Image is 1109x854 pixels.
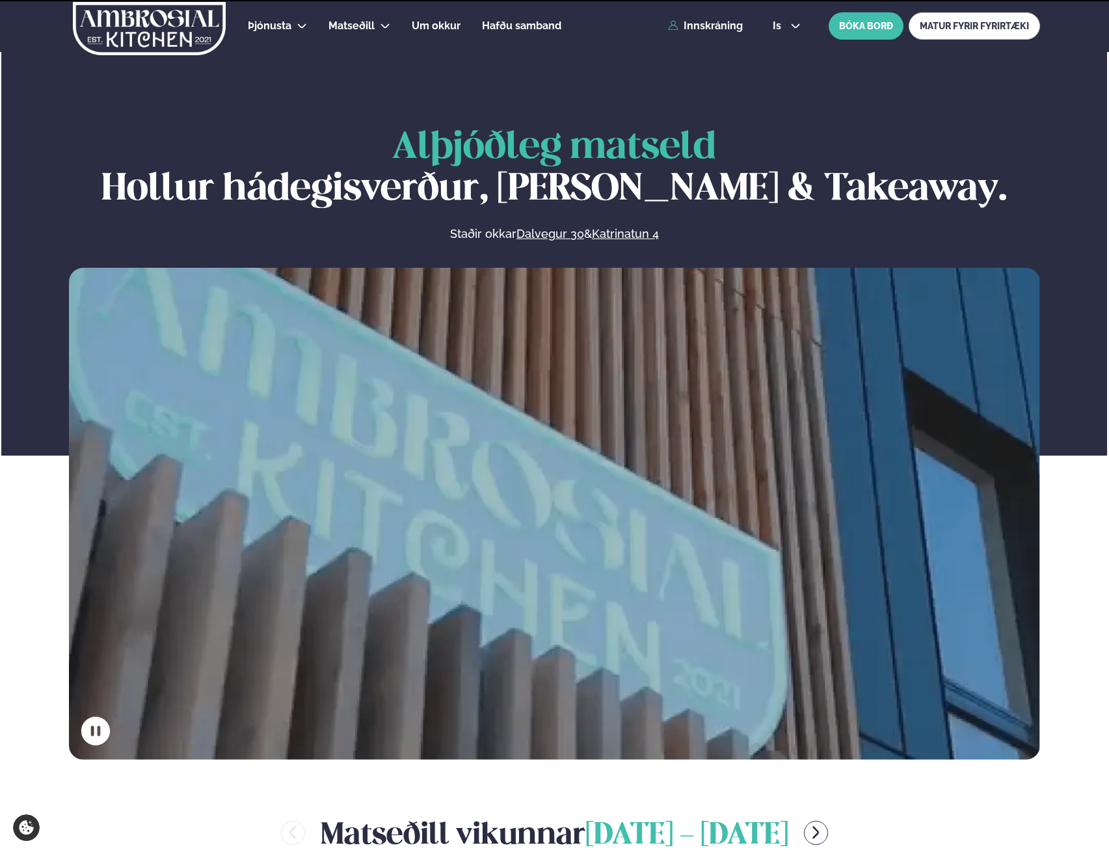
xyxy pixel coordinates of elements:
a: MATUR FYRIR FYRIRTÆKI [909,12,1040,40]
span: [DATE] - [DATE] [585,822,788,850]
button: is [762,21,811,31]
span: is [773,21,785,31]
button: BÓKA BORÐ [829,12,903,40]
h1: Hollur hádegisverður, [PERSON_NAME] & Takeaway. [69,127,1040,211]
a: Cookie settings [13,814,40,841]
button: menu-btn-right [804,821,828,845]
a: Matseðill [328,18,375,34]
a: Katrinatun 4 [592,226,659,242]
img: logo [72,2,227,55]
a: Um okkur [412,18,461,34]
a: Innskráning [668,20,743,32]
a: Þjónusta [248,18,291,34]
h2: Matseðill vikunnar [321,812,788,854]
span: Um okkur [412,19,461,32]
span: Þjónusta [248,19,291,32]
a: Hafðu samband [482,18,561,34]
span: Matseðill [328,19,375,32]
span: Hafðu samband [482,19,561,32]
span: Alþjóðleg matseld [392,130,716,166]
p: Staðir okkar & [308,226,800,242]
a: Dalvegur 30 [516,226,584,242]
button: menu-btn-left [281,821,305,845]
